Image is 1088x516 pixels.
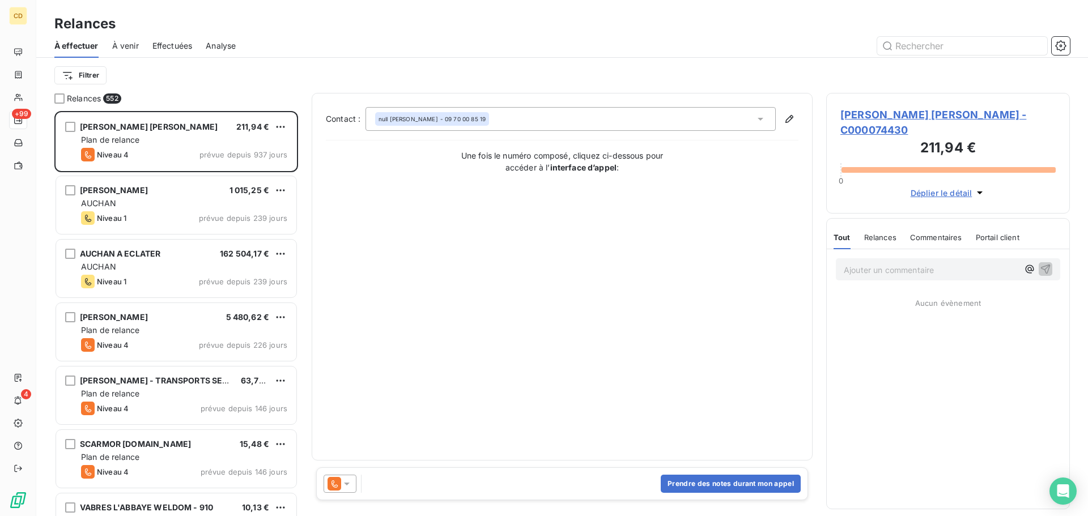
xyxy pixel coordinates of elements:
[236,122,269,131] span: 211,94 €
[199,150,287,159] span: prévue depuis 937 jours
[242,502,269,512] span: 10,13 €
[80,249,160,258] span: AUCHAN A ECLATER
[80,502,213,512] span: VABRES L'ABBAYE WELDOM - 910
[97,150,129,159] span: Niveau 4
[229,185,270,195] span: 1 015,25 €
[97,467,129,476] span: Niveau 4
[97,340,129,349] span: Niveau 4
[97,214,126,223] span: Niveau 1
[379,115,438,123] span: null [PERSON_NAME]
[80,376,244,385] span: [PERSON_NAME] - TRANSPORTS SELLIER
[9,111,27,129] a: +99
[379,115,486,123] div: - 09 70 00 85 19
[81,198,116,208] span: AUCHAN
[201,404,287,413] span: prévue depuis 146 jours
[54,40,99,52] span: À effectuer
[81,135,139,144] span: Plan de relance
[21,389,31,399] span: 4
[206,40,236,52] span: Analyse
[80,439,191,449] span: SCARMOR [DOMAIN_NAME]
[326,113,365,125] label: Contact :
[220,249,269,258] span: 162 504,17 €
[199,214,287,223] span: prévue depuis 239 jours
[81,389,139,398] span: Plan de relance
[112,40,139,52] span: À venir
[9,491,27,509] img: Logo LeanPay
[864,233,896,242] span: Relances
[67,93,101,104] span: Relances
[226,312,270,322] span: 5 480,62 €
[54,111,298,516] div: grid
[550,163,617,172] strong: interface d’appel
[81,452,139,462] span: Plan de relance
[840,107,1056,138] span: [PERSON_NAME] [PERSON_NAME] - C000074430
[54,66,107,84] button: Filtrer
[80,122,218,131] span: [PERSON_NAME] [PERSON_NAME]
[877,37,1047,55] input: Rechercher
[97,404,129,413] span: Niveau 4
[80,185,148,195] span: [PERSON_NAME]
[54,14,116,34] h3: Relances
[103,93,121,104] span: 552
[976,233,1019,242] span: Portail client
[910,233,962,242] span: Commentaires
[97,277,126,286] span: Niveau 1
[840,138,1056,160] h3: 211,94 €
[81,262,116,271] span: AUCHAN
[241,376,271,385] span: 63,72 €
[911,187,972,199] span: Déplier le détail
[834,233,851,242] span: Tout
[915,298,981,308] span: Aucun évènement
[839,176,843,185] span: 0
[12,109,31,119] span: +99
[1049,477,1077,505] div: Open Intercom Messenger
[152,40,193,52] span: Effectuées
[199,277,287,286] span: prévue depuis 239 jours
[240,439,269,449] span: 15,48 €
[9,7,27,25] div: CD
[80,312,148,322] span: [PERSON_NAME]
[201,467,287,476] span: prévue depuis 146 jours
[81,325,139,335] span: Plan de relance
[449,150,675,173] p: Une fois le numéro composé, cliquez ci-dessous pour accéder à l’ :
[661,475,801,493] button: Prendre des notes durant mon appel
[907,186,989,199] button: Déplier le détail
[199,340,287,349] span: prévue depuis 226 jours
